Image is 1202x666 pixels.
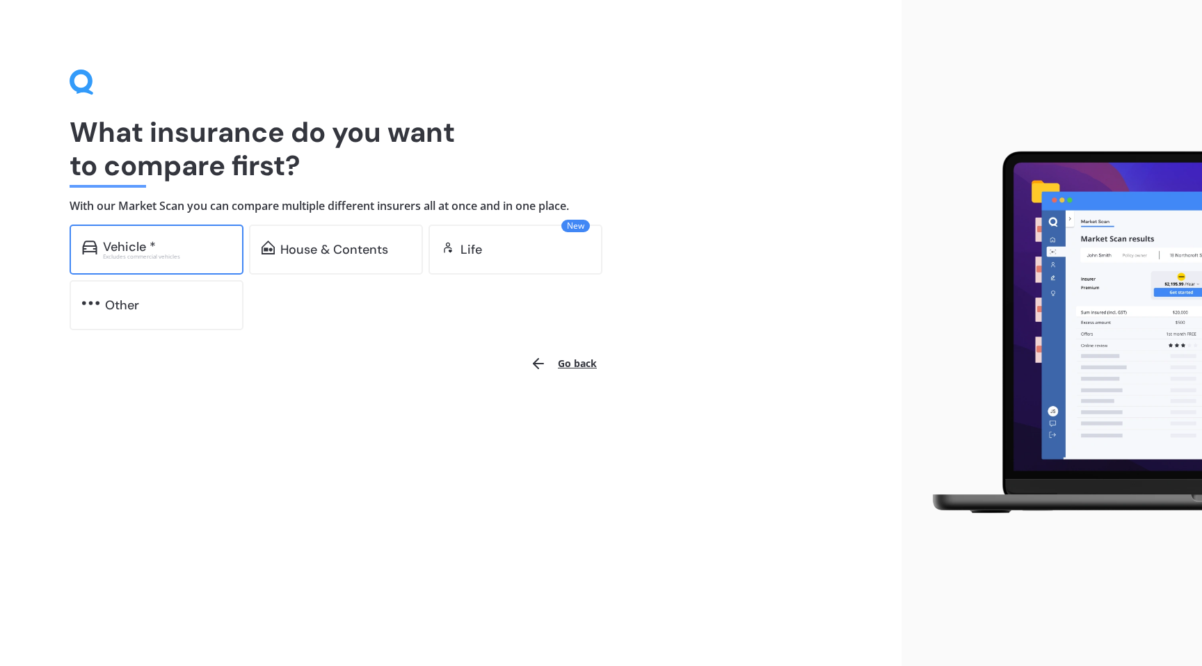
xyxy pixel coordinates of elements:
h1: What insurance do you want to compare first? [70,115,832,182]
div: Excludes commercial vehicles [103,254,231,259]
div: House & Contents [280,243,388,257]
span: New [561,220,590,232]
img: home-and-contents.b802091223b8502ef2dd.svg [262,241,275,254]
button: Go back [522,347,605,380]
div: Other [105,298,139,312]
div: Life [460,243,482,257]
img: life.f720d6a2d7cdcd3ad642.svg [441,241,455,254]
img: laptop.webp [913,143,1202,523]
img: other.81dba5aafe580aa69f38.svg [82,296,99,310]
h4: With our Market Scan you can compare multiple different insurers all at once and in one place. [70,199,832,213]
img: car.f15378c7a67c060ca3f3.svg [82,241,97,254]
div: Vehicle * [103,240,156,254]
